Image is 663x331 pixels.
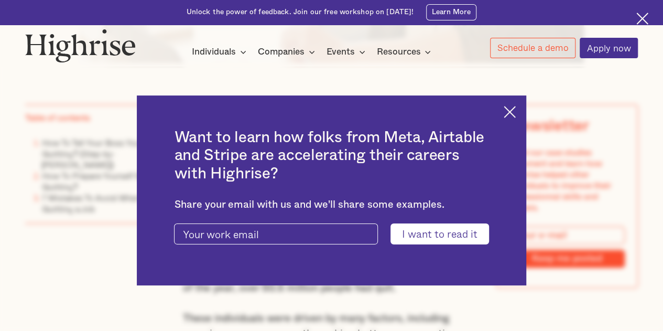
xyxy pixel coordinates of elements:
div: Unlock the power of feedback. Join our free workshop on [DATE]! [187,7,414,17]
img: Highrise logo [25,29,136,62]
div: Individuals [192,46,236,58]
div: Events [327,46,355,58]
h2: Want to learn how folks from Meta, Airtable and Stripe are accelerating their careers with Highrise? [174,129,488,183]
div: Companies [258,46,305,58]
div: Companies [258,46,318,58]
a: Apply now [580,38,638,58]
div: Events [327,46,368,58]
div: Individuals [192,46,249,58]
div: Resources [376,46,434,58]
input: Your work email [174,223,377,244]
img: Cross icon [636,13,648,25]
img: Cross icon [504,106,516,118]
div: Share your email with us and we'll share some examples. [174,199,488,211]
a: Learn More [426,4,477,20]
input: I want to read it [390,223,488,244]
a: Schedule a demo [490,38,575,58]
div: Resources [376,46,420,58]
form: current-ascender-blog-article-modal-form [174,223,488,244]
